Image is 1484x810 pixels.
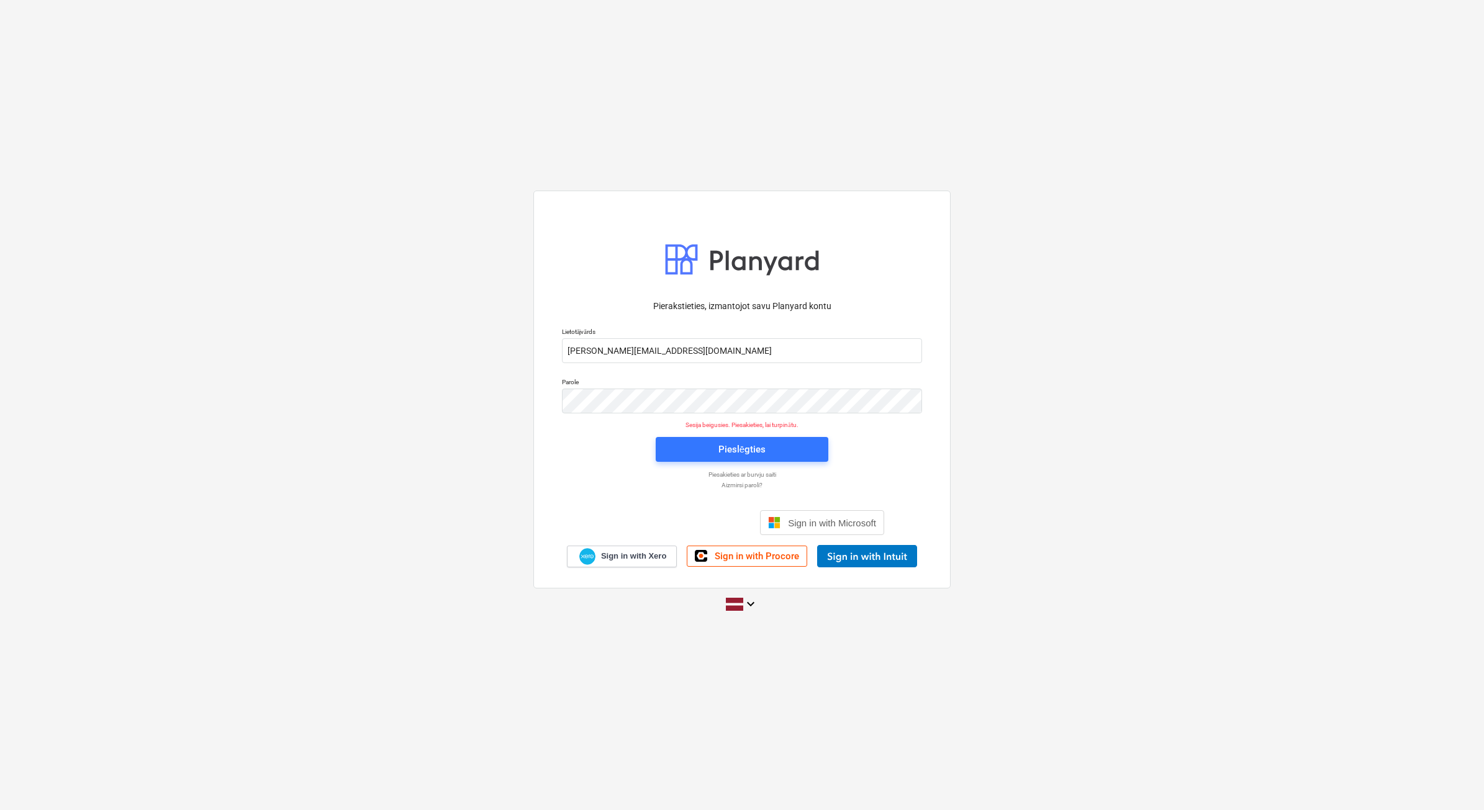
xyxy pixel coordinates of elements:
[743,596,758,611] i: keyboard_arrow_down
[687,546,807,567] a: Sign in with Procore
[594,509,756,536] iframe: Кнопка "Войти с аккаунтом Google"
[601,551,666,562] span: Sign in with Xero
[579,548,595,565] img: Xero logo
[718,441,766,457] div: Pieslēgties
[788,518,876,528] span: Sign in with Microsoft
[562,328,922,338] p: Lietotājvārds
[562,338,922,363] input: Lietotājvārds
[554,421,930,429] p: Sesija beigusies. Piesakieties, lai turpinātu.
[715,551,799,562] span: Sign in with Procore
[556,470,928,479] a: Piesakieties ar burvju saiti
[562,378,922,389] p: Parole
[556,481,928,489] a: Aizmirsi paroli?
[656,437,828,462] button: Pieslēgties
[567,546,677,567] a: Sign in with Xero
[768,516,780,529] img: Microsoft logo
[562,300,922,313] p: Pierakstieties, izmantojot savu Planyard kontu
